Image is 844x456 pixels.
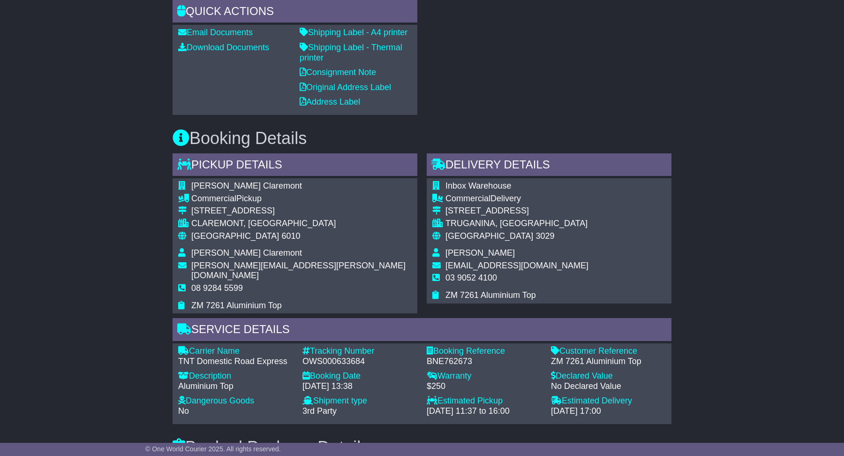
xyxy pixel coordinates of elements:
div: Pickup [191,194,412,204]
div: [STREET_ADDRESS] [445,206,588,216]
span: 08 9284 5599 [191,283,243,293]
a: Consignment Note [300,68,376,77]
div: OWS000633684 [302,357,417,367]
div: [DATE] 17:00 [551,406,666,417]
a: Shipping Label - Thermal printer [300,43,402,62]
a: Original Address Label [300,83,391,92]
div: [DATE] 11:37 to 16:00 [427,406,542,417]
div: [STREET_ADDRESS] [191,206,412,216]
div: Estimated Delivery [551,396,666,406]
span: 6010 [281,231,300,241]
div: Dangerous Goods [178,396,293,406]
span: 03 9052 4100 [445,273,497,282]
div: Delivery Details [427,153,671,179]
span: [PERSON_NAME][EMAIL_ADDRESS][PERSON_NAME][DOMAIN_NAME] [191,261,406,281]
div: Customer Reference [551,346,666,357]
span: ZM 7261 Aluminium Top [445,290,536,300]
span: No [178,406,189,416]
div: Warranty [427,371,542,381]
div: Estimated Pickup [427,396,542,406]
span: [GEOGRAPHIC_DATA] [191,231,279,241]
span: [EMAIL_ADDRESS][DOMAIN_NAME] [445,261,588,270]
span: [PERSON_NAME] [445,248,515,258]
div: Aluminium Top [178,381,293,392]
div: BNE762673 [427,357,542,367]
a: Address Label [300,97,360,106]
div: $250 [427,381,542,392]
h3: Booking Details [173,129,671,148]
span: Inbox Warehouse [445,181,511,190]
div: [DATE] 13:38 [302,381,417,392]
a: Download Documents [178,43,269,52]
span: 3029 [535,231,554,241]
span: 3rd Party [302,406,337,416]
div: Service Details [173,318,671,343]
div: Tracking Number [302,346,417,357]
div: CLAREMONT, [GEOGRAPHIC_DATA] [191,219,412,229]
div: ZM 7261 Aluminium Top [551,357,666,367]
div: Shipment type [302,396,417,406]
span: © One World Courier 2025. All rights reserved. [145,445,281,453]
a: Email Documents [178,28,253,37]
span: [PERSON_NAME] Claremont [191,248,302,258]
div: No Declared Value [551,381,666,392]
span: [GEOGRAPHIC_DATA] [445,231,533,241]
span: Commercial [191,194,236,203]
div: Declared Value [551,371,666,381]
div: TNT Domestic Road Express [178,357,293,367]
div: Booking Date [302,371,417,381]
div: TRUGANINA, [GEOGRAPHIC_DATA] [445,219,588,229]
div: Booking Reference [427,346,542,357]
span: Commercial [445,194,490,203]
div: Delivery [445,194,588,204]
div: Carrier Name [178,346,293,357]
span: ZM 7261 Aluminium Top [191,301,282,310]
span: [PERSON_NAME] Claremont [191,181,302,190]
a: Shipping Label - A4 printer [300,28,407,37]
div: Pickup Details [173,153,417,179]
div: Description [178,371,293,381]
